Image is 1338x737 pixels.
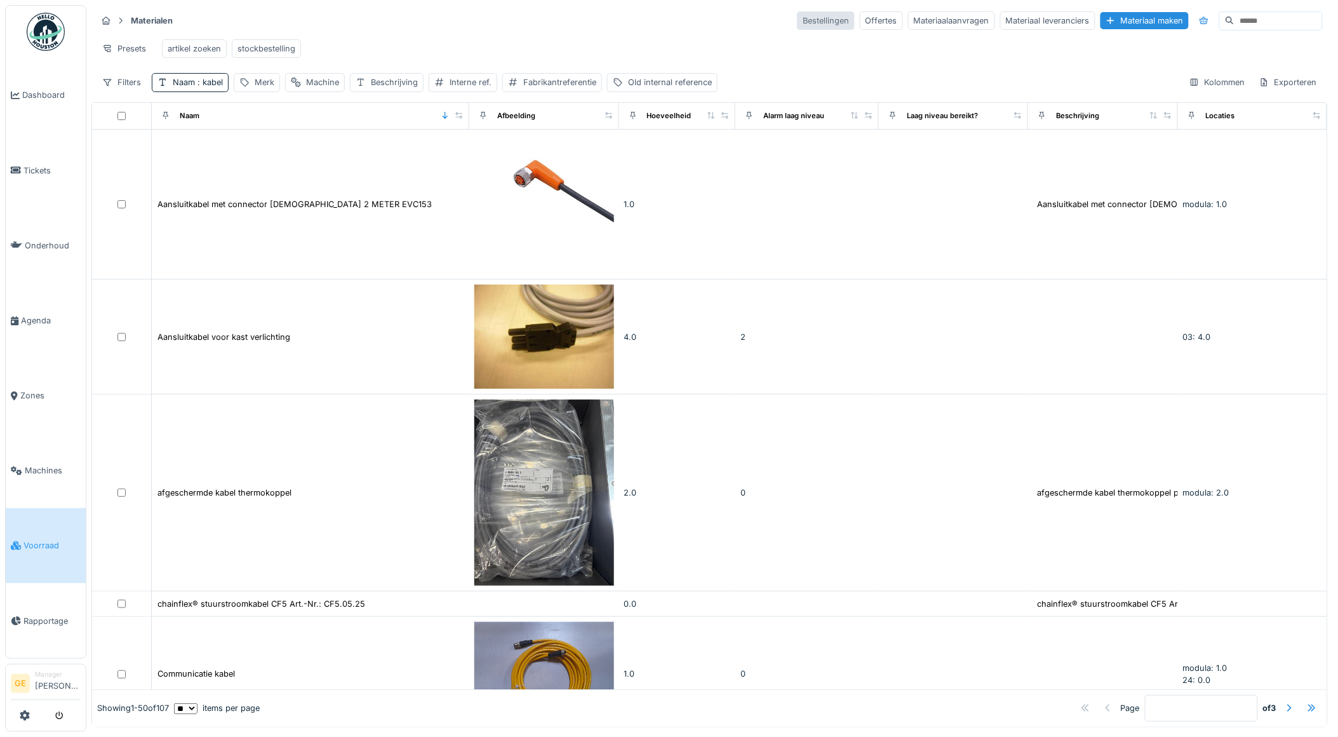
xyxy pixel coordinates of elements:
[860,11,903,30] div: Offertes
[647,111,692,121] div: Hoeveelheid
[157,198,432,210] div: Aansluitkabel met connector [DEMOGRAPHIC_DATA] 2 METER EVC153
[20,389,81,402] span: Zones
[168,43,221,55] div: artikel zoeken
[27,13,65,51] img: Badge_color-CXgf-gQk.svg
[740,331,874,343] div: 2
[624,198,731,210] div: 1.0
[6,583,86,658] a: Rapportage
[628,76,712,88] div: Old internal reference
[11,670,81,700] a: GE Manager[PERSON_NAME]
[1000,11,1095,30] div: Materiaal leveranciers
[255,76,274,88] div: Merk
[624,598,731,610] div: 0.0
[25,464,81,477] span: Machines
[1206,111,1235,121] div: Locaties
[6,58,86,133] a: Dashboard
[1183,663,1228,673] span: modula: 1.0
[173,76,223,88] div: Naam
[908,11,995,30] div: Materiaalaanvragen
[1056,111,1099,121] div: Beschrijving
[740,668,874,680] div: 0
[474,135,613,274] img: Aansluitkabel met connector female 2 METER EVC153
[1183,199,1228,209] span: modula: 1.0
[1121,702,1140,714] div: Page
[11,674,30,693] li: GE
[624,331,731,343] div: 4.0
[6,358,86,433] a: Zones
[474,285,613,389] img: Aansluitkabel voor kast verlichting
[1183,332,1211,342] span: 03: 4.0
[6,133,86,208] a: Tickets
[1184,73,1251,91] div: Kolommen
[523,76,596,88] div: Fabrikantreferentie
[624,487,731,499] div: 2.0
[21,314,81,327] span: Agenda
[6,208,86,283] a: Onderhoud
[6,283,86,358] a: Agenda
[23,615,81,627] span: Rapportage
[740,487,874,499] div: 0
[25,240,81,252] span: Onderhoud
[22,89,81,101] span: Dashboard
[1183,675,1211,685] span: 24: 0.0
[23,165,81,177] span: Tickets
[1254,73,1323,91] div: Exporteren
[97,39,152,58] div: Presets
[157,668,235,680] div: Communicatie kabel
[6,433,86,508] a: Machines
[180,111,199,121] div: Naam
[624,668,731,680] div: 1.0
[237,43,295,55] div: stockbestelling
[474,400,613,585] img: afgeschermde kabel thermokoppel
[157,331,290,343] div: Aansluitkabel voor kast verlichting
[157,598,365,610] div: chainflex® stuurstroomkabel CF5 Art.-Nr.: CF5.05.25
[1037,487,1231,499] div: afgeschermde kabel thermokoppel per 10m voor...
[157,487,291,499] div: afgeschermde kabel thermokoppel
[371,76,418,88] div: Beschrijving
[797,11,855,30] div: Bestellingen
[763,111,824,121] div: Alarm laag niveau
[1037,598,1232,610] div: chainflex® stuurstroomkabel CF5 Art.-Nr.: CF5.1...
[474,622,613,726] img: Communicatie kabel
[497,111,535,121] div: Afbeelding
[97,73,147,91] div: Filters
[97,702,169,714] div: Showing 1 - 50 of 107
[6,508,86,583] a: Voorraad
[35,670,81,697] li: [PERSON_NAME]
[1263,702,1276,714] strong: of 3
[23,539,81,551] span: Voorraad
[35,670,81,679] div: Manager
[174,702,260,714] div: items per page
[195,78,223,87] span: : kabel
[1183,488,1229,497] span: modula: 2.0
[1101,12,1189,29] div: Materiaal maken
[1037,198,1273,210] div: Aansluitkabel met connector [DEMOGRAPHIC_DATA] EVC153
[450,76,492,88] div: Interne ref.
[907,111,978,121] div: Laag niveau bereikt?
[306,76,339,88] div: Machine
[126,15,178,27] strong: Materialen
